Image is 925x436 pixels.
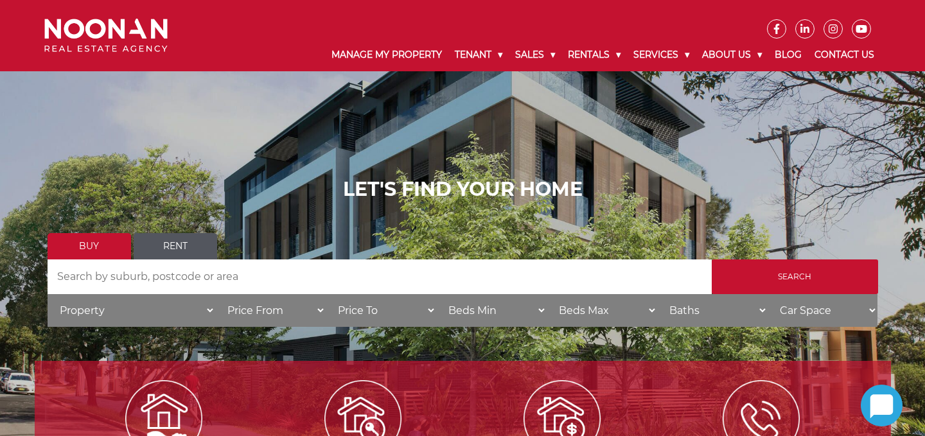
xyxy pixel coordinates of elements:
[48,233,131,259] a: Buy
[325,39,448,71] a: Manage My Property
[44,19,168,53] img: Noonan Real Estate Agency
[509,39,561,71] a: Sales
[48,259,712,294] input: Search by suburb, postcode or area
[696,39,768,71] a: About Us
[448,39,509,71] a: Tenant
[627,39,696,71] a: Services
[561,39,627,71] a: Rentals
[808,39,881,71] a: Contact Us
[48,178,878,201] h1: LET'S FIND YOUR HOME
[768,39,808,71] a: Blog
[134,233,217,259] a: Rent
[712,259,878,294] input: Search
